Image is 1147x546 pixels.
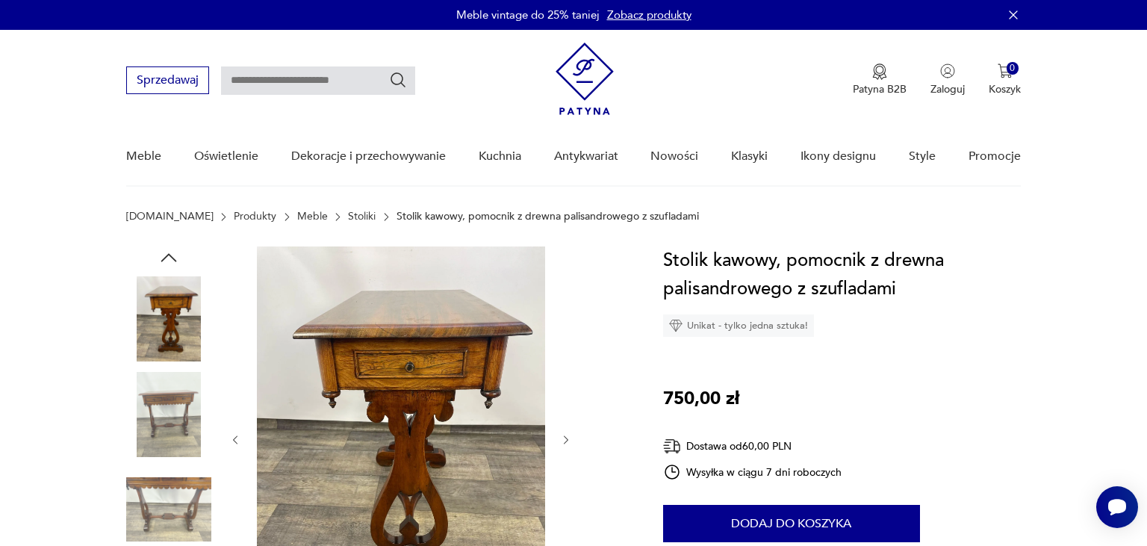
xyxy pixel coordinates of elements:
img: Zdjęcie produktu Stolik kawowy, pomocnik z drewna palisandrowego z szufladami [126,276,211,362]
button: Sprzedawaj [126,66,209,94]
div: Unikat - tylko jedna sztuka! [663,314,814,337]
div: Dostawa od 60,00 PLN [663,437,842,456]
a: Antykwariat [554,128,618,185]
a: Meble [126,128,161,185]
a: [DOMAIN_NAME] [126,211,214,223]
div: 0 [1007,62,1019,75]
p: Koszyk [989,82,1021,96]
a: Oświetlenie [194,128,258,185]
a: Produkty [234,211,276,223]
button: Patyna B2B [853,63,907,96]
a: Ikona medaluPatyna B2B [853,63,907,96]
img: Ikona koszyka [998,63,1013,78]
a: Nowości [650,128,698,185]
button: 0Koszyk [989,63,1021,96]
p: Meble vintage do 25% taniej [456,7,600,22]
img: Patyna - sklep z meblami i dekoracjami vintage [556,43,614,115]
a: Sprzedawaj [126,76,209,87]
a: Meble [297,211,328,223]
a: Stoliki [348,211,376,223]
a: Zobacz produkty [607,7,691,22]
a: Klasyki [731,128,768,185]
p: 750,00 zł [663,385,739,413]
button: Zaloguj [930,63,965,96]
a: Style [909,128,936,185]
a: Promocje [969,128,1021,185]
img: Zdjęcie produktu Stolik kawowy, pomocnik z drewna palisandrowego z szufladami [126,372,211,457]
img: Ikonka użytkownika [940,63,955,78]
p: Stolik kawowy, pomocnik z drewna palisandrowego z szufladami [397,211,699,223]
a: Ikony designu [801,128,876,185]
p: Patyna B2B [853,82,907,96]
p: Zaloguj [930,82,965,96]
button: Dodaj do koszyka [663,505,920,542]
h1: Stolik kawowy, pomocnik z drewna palisandrowego z szufladami [663,246,1021,303]
img: Ikona dostawy [663,437,681,456]
a: Kuchnia [479,128,521,185]
a: Dekoracje i przechowywanie [291,128,446,185]
button: Szukaj [389,71,407,89]
img: Ikona diamentu [669,319,683,332]
iframe: Smartsupp widget button [1096,486,1138,528]
img: Ikona medalu [872,63,887,80]
div: Wysyłka w ciągu 7 dni roboczych [663,463,842,481]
